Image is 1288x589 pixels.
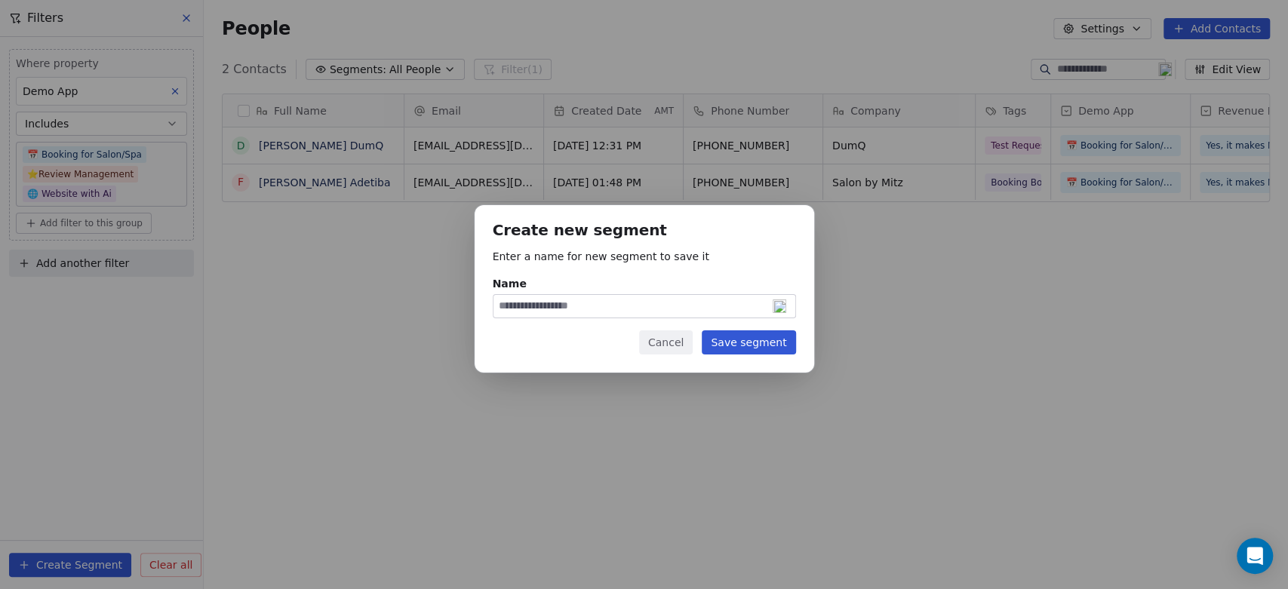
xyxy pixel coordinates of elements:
h1: Create new segment [493,223,796,239]
img: 19.png [773,299,786,313]
input: Name [493,295,795,318]
p: Enter a name for new segment to save it [493,249,796,264]
div: Name [493,276,796,291]
button: Cancel [639,330,693,354]
button: Save segment [702,330,795,354]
